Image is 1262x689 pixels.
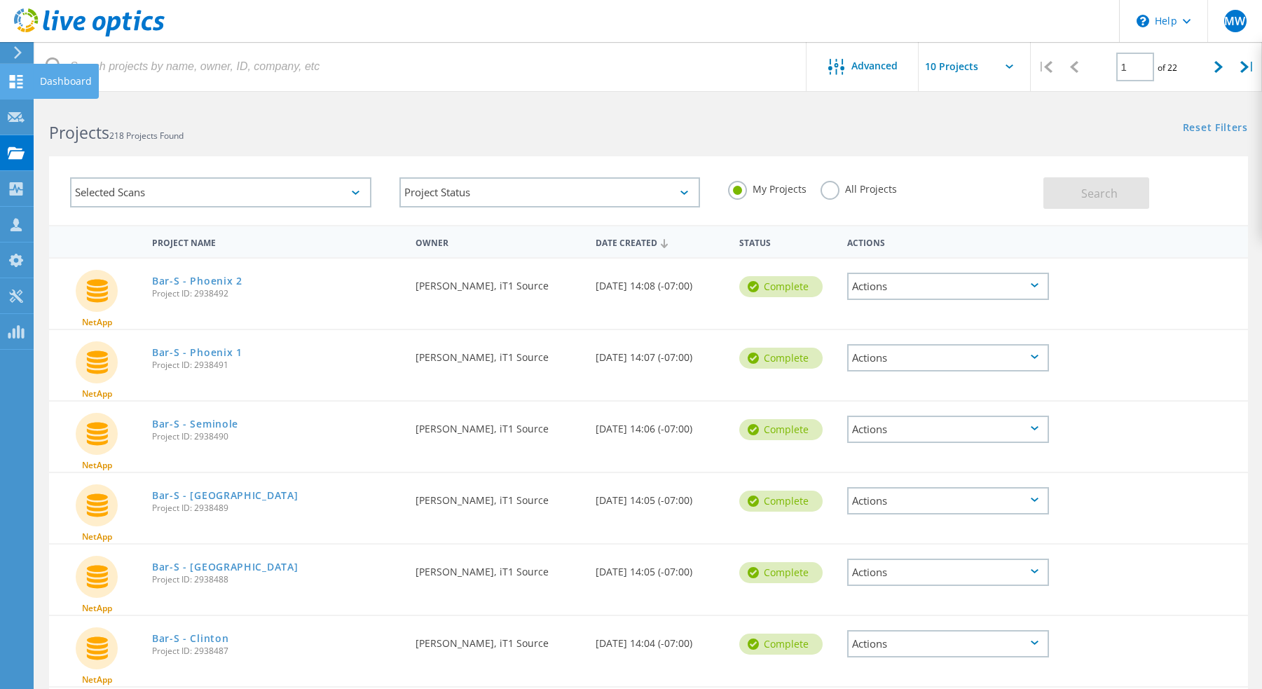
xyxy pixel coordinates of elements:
div: Actions [840,228,1056,254]
div: Actions [847,630,1049,657]
a: Bar-S - Phoenix 2 [152,276,242,286]
div: Complete [739,634,823,655]
div: [PERSON_NAME], iT1 Source [409,402,589,448]
span: NetApp [82,461,112,470]
div: Project Status [399,177,701,207]
span: Project ID: 2938491 [152,361,402,369]
div: [PERSON_NAME], iT1 Source [409,330,589,376]
span: Project ID: 2938489 [152,504,402,512]
span: Project ID: 2938487 [152,647,402,655]
span: NetApp [82,604,112,613]
a: Reset Filters [1183,123,1248,135]
a: Live Optics Dashboard [14,29,165,39]
div: | [1233,42,1262,92]
label: All Projects [821,181,897,194]
div: Dashboard [40,76,92,86]
label: My Projects [728,181,807,194]
div: [DATE] 14:07 (-07:00) [589,330,732,376]
div: [DATE] 14:04 (-07:00) [589,616,732,662]
div: Actions [847,416,1049,443]
a: Bar-S - [GEOGRAPHIC_DATA] [152,562,299,572]
span: Project ID: 2938490 [152,432,402,441]
span: Project ID: 2938492 [152,289,402,298]
div: Actions [847,273,1049,300]
span: NetApp [82,533,112,541]
div: [PERSON_NAME], iT1 Source [409,545,589,591]
div: Actions [847,559,1049,586]
div: [DATE] 14:06 (-07:00) [589,402,732,448]
span: 218 Projects Found [109,130,184,142]
a: Bar-S - Seminole [152,419,238,429]
div: Owner [409,228,589,254]
div: [DATE] 14:05 (-07:00) [589,545,732,591]
span: Project ID: 2938488 [152,575,402,584]
span: of 22 [1158,62,1177,74]
a: Bar-S - Clinton [152,634,229,643]
span: Advanced [851,61,898,71]
div: Actions [847,487,1049,514]
a: Bar-S - [GEOGRAPHIC_DATA] [152,491,299,500]
div: [DATE] 14:05 (-07:00) [589,473,732,519]
div: Actions [847,344,1049,371]
div: Complete [739,348,823,369]
b: Projects [49,121,109,144]
div: Project Name [145,228,409,254]
div: Status [732,228,840,254]
button: Search [1043,177,1149,209]
span: NetApp [82,318,112,327]
span: NetApp [82,390,112,398]
div: Complete [739,491,823,512]
div: [PERSON_NAME], iT1 Source [409,616,589,662]
div: [PERSON_NAME], iT1 Source [409,473,589,519]
input: Search projects by name, owner, ID, company, etc [35,42,807,91]
span: NetApp [82,676,112,684]
div: Complete [739,562,823,583]
div: Complete [739,419,823,440]
div: [PERSON_NAME], iT1 Source [409,259,589,305]
span: Search [1081,186,1118,201]
div: Selected Scans [70,177,371,207]
div: | [1031,42,1059,92]
div: Complete [739,276,823,297]
span: MW [1224,15,1245,27]
div: Date Created [589,228,732,255]
div: [DATE] 14:08 (-07:00) [589,259,732,305]
svg: \n [1137,15,1149,27]
a: Bar-S - Phoenix 1 [152,348,242,357]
